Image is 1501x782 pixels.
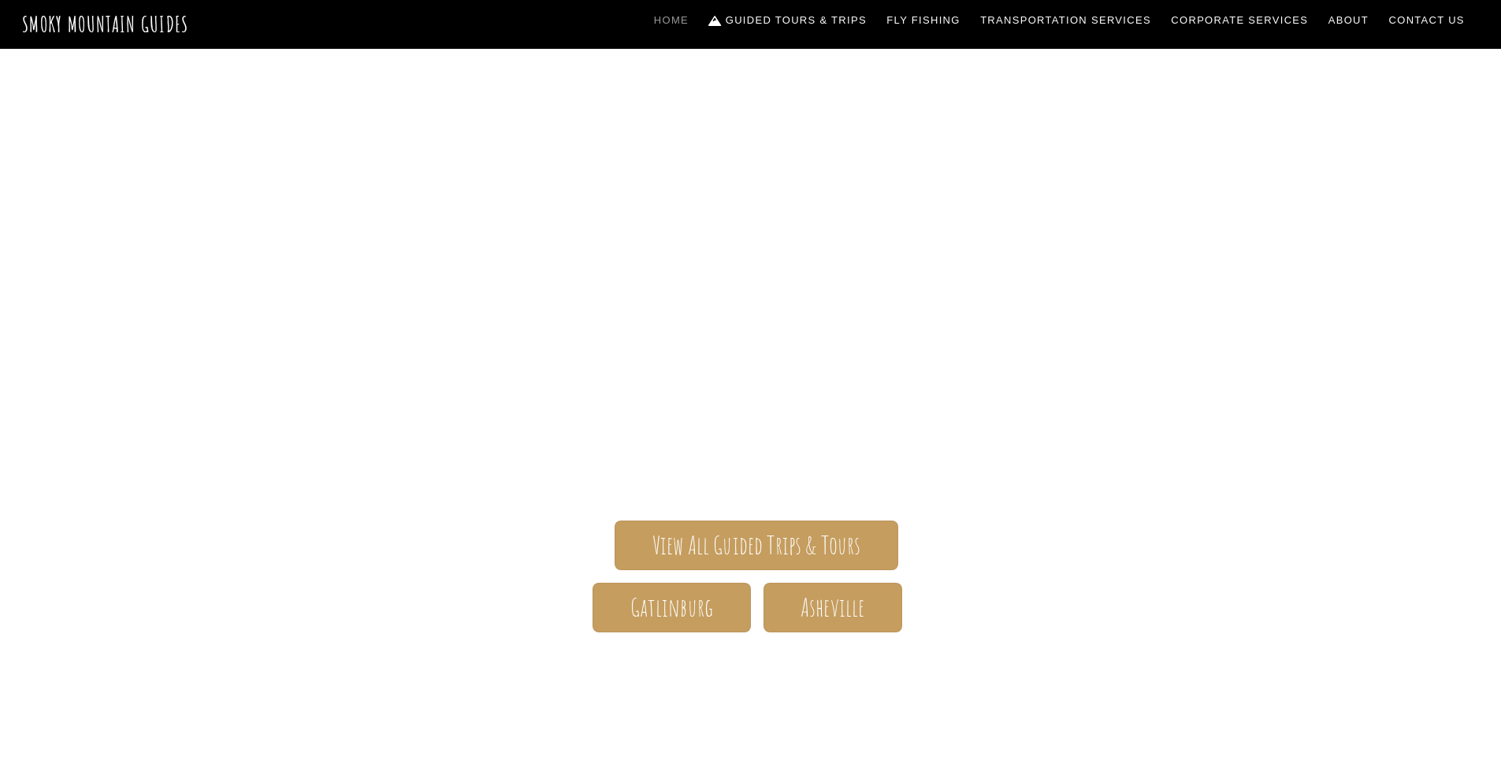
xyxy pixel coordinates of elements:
[648,4,695,37] a: Home
[764,583,902,632] a: Asheville
[294,273,1208,352] span: Smoky Mountain Guides
[593,583,750,632] a: Gatlinburg
[1322,4,1375,37] a: About
[294,352,1208,473] span: The ONLY one-stop, full Service Guide Company for the Gatlinburg and [GEOGRAPHIC_DATA] side of th...
[652,537,861,554] span: View All Guided Trips & Tours
[22,11,189,37] a: Smoky Mountain Guides
[703,4,873,37] a: Guided Tours & Trips
[615,521,897,570] a: View All Guided Trips & Tours
[1383,4,1471,37] a: Contact Us
[630,599,714,616] span: Gatlinburg
[801,599,864,616] span: Asheville
[974,4,1157,37] a: Transportation Services
[1165,4,1315,37] a: Corporate Services
[294,658,1208,695] h1: Your adventure starts here.
[881,4,967,37] a: Fly Fishing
